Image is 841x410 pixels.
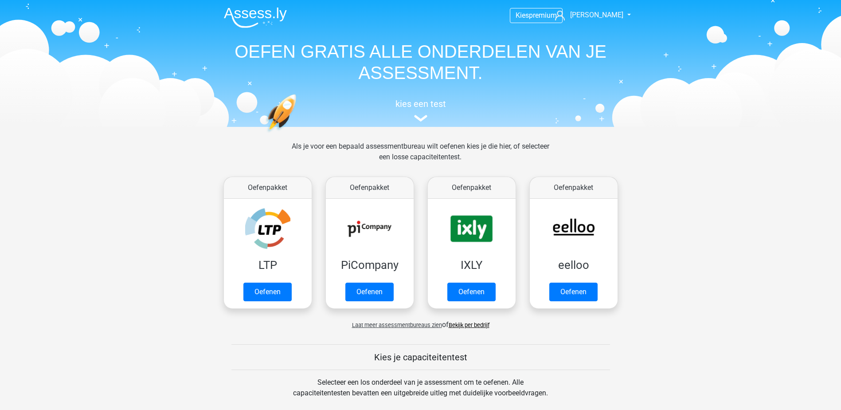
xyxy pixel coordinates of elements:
a: Oefenen [345,283,394,301]
a: [PERSON_NAME] [552,10,624,20]
span: premium [529,11,557,20]
span: Laat meer assessmentbureaus zien [352,322,442,328]
div: Als je voor een bepaald assessmentbureau wilt oefenen kies je die hier, of selecteer een losse ca... [285,141,556,173]
div: Selecteer een los onderdeel van je assessment om te oefenen. Alle capaciteitentesten bevatten een... [285,377,556,409]
a: Bekijk per bedrijf [449,322,489,328]
img: assessment [414,115,427,122]
div: of [217,312,625,330]
img: oefenen [266,94,331,174]
h5: Kies je capaciteitentest [231,352,610,363]
a: Oefenen [243,283,292,301]
a: Kiespremium [510,9,562,21]
h5: kies een test [217,99,625,109]
span: Kies [516,11,529,20]
img: Assessly [224,7,287,28]
a: Oefenen [447,283,496,301]
a: Oefenen [549,283,598,301]
a: kies een test [217,99,625,122]
span: [PERSON_NAME] [570,11,623,19]
h1: OEFEN GRATIS ALLE ONDERDELEN VAN JE ASSESSMENT. [217,41,625,83]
